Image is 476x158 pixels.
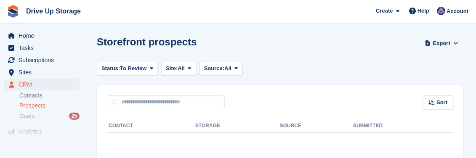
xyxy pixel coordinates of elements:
span: Sort [436,98,447,107]
a: menu [4,126,80,137]
span: To Review [120,64,146,73]
h1: Storefront prospects [97,36,197,47]
span: Tasks [19,42,69,54]
button: Site: All [161,62,196,76]
button: Export [423,36,460,50]
a: menu [4,79,80,90]
button: Status: To Review [97,62,158,76]
span: Subscriptions [19,54,69,66]
img: Andy [437,7,445,15]
button: Source: All [199,62,243,76]
a: menu [4,66,80,78]
th: Submitted [353,119,453,133]
a: Prospects [19,101,80,110]
span: Source: [204,64,224,73]
span: All [224,64,231,73]
span: Site: [166,64,178,73]
span: Export [433,39,450,47]
th: Storage [195,119,280,133]
a: menu [4,54,80,66]
a: menu [4,138,80,150]
a: menu [4,30,80,42]
span: CRM [19,79,69,90]
span: Status: [101,64,120,73]
span: Sites [19,66,69,78]
th: Contact [107,119,195,133]
span: Analytics [19,126,69,137]
span: Help [417,7,429,15]
img: stora-icon-8386f47178a22dfd0bd8f6a31ec36ba5ce8667c1dd55bd0f319d3a0aa187defe.svg [7,5,19,18]
a: Deals 25 [19,112,80,121]
span: Create [376,7,393,15]
span: Prospects [19,102,45,110]
a: Contacts [19,92,80,100]
span: Deals [19,112,35,120]
span: Invoices [19,138,69,150]
a: menu [4,42,80,54]
span: Account [447,7,468,16]
th: Source [280,119,353,133]
span: Home [19,30,69,42]
span: All [178,64,185,73]
div: 25 [69,113,80,120]
a: Drive Up Storage [23,4,84,18]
